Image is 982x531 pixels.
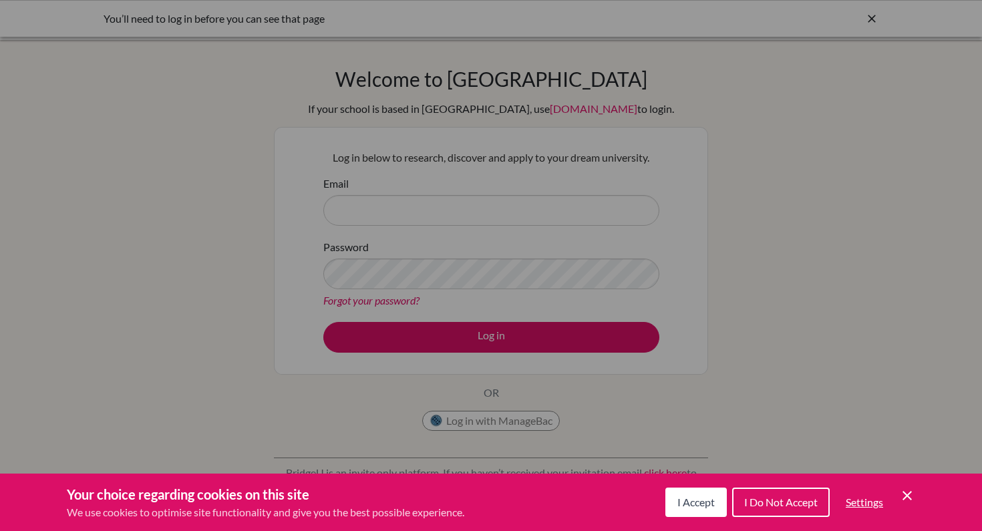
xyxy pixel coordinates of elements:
button: I Accept [665,488,727,517]
span: I Do Not Accept [744,496,818,508]
p: We use cookies to optimise site functionality and give you the best possible experience. [67,504,464,520]
button: Save and close [899,488,915,504]
span: I Accept [677,496,715,508]
span: Settings [846,496,883,508]
button: Settings [835,489,894,516]
h3: Your choice regarding cookies on this site [67,484,464,504]
button: I Do Not Accept [732,488,830,517]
